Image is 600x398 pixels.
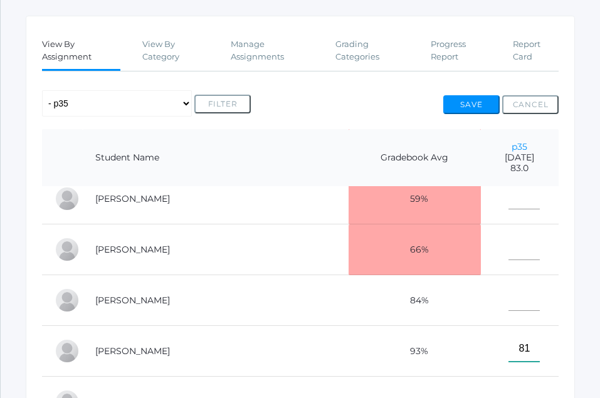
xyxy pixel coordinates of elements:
[493,163,546,174] span: 83.0
[349,275,481,326] td: 84%
[349,174,481,224] td: 59%
[95,244,170,255] a: [PERSON_NAME]
[231,32,313,69] a: Manage Assignments
[55,186,80,211] div: Eva Carr
[83,129,349,187] th: Student Name
[55,288,80,313] div: Rachel Hayton
[95,193,170,204] a: [PERSON_NAME]
[493,152,546,163] span: [DATE]
[55,237,80,262] div: Chase Farnes
[431,32,491,69] a: Progress Report
[42,32,120,71] a: View By Assignment
[95,295,170,306] a: [PERSON_NAME]
[502,95,559,114] button: Cancel
[349,326,481,377] td: 93%
[349,224,481,275] td: 66%
[512,141,527,152] a: p35
[513,32,559,69] a: Report Card
[194,95,251,113] button: Filter
[142,32,209,69] a: View By Category
[335,32,409,69] a: Grading Categories
[55,338,80,364] div: Raelyn Hazen
[95,345,170,357] a: [PERSON_NAME]
[349,129,481,187] th: Gradebook Avg
[443,95,500,114] button: Save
